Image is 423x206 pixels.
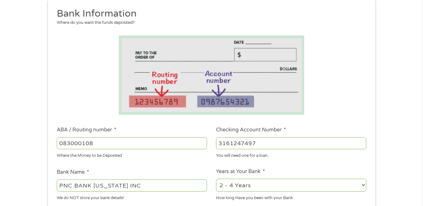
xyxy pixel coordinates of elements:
[57,20,362,26] div: Where do you want the funds deposited?
[57,169,89,176] label: Bank Name
[216,151,366,159] div: You will need one for a loan.
[216,127,286,133] label: Checking Account Number
[216,168,265,175] label: Years at Your Bank
[216,193,366,201] div: How long Have you been with your Bank
[57,8,362,20] h2: Bank Information
[57,151,207,159] div: Where the Money to be Deposited
[57,137,207,149] input: 263177916
[216,137,366,149] input: 345634636
[119,35,304,115] img: Routing number location
[57,193,207,201] div: We do NOT store your bank details!
[57,127,116,133] label: ABA / Routing number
